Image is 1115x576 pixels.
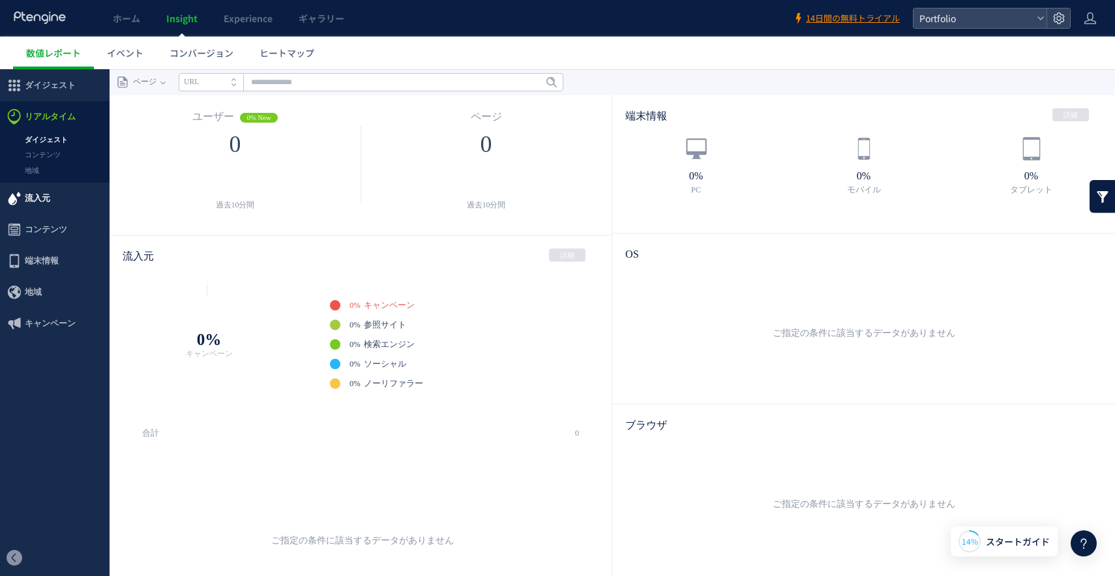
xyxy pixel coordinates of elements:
[549,179,586,192] a: 詳細
[349,309,423,320] a: 0% ノーリファラー
[25,176,59,207] span: 端末情報
[393,62,579,88] div: 0
[142,62,328,88] div: 0
[364,290,406,299] span: ソーシャル
[142,359,159,369] b: 合計
[25,114,50,145] span: 流入元
[349,231,361,241] span: 0%
[299,12,344,25] span: ギャラリー
[192,42,234,53] span: ユーザー
[575,351,579,377] span: 0
[393,125,579,142] div: 過去10分間
[349,270,361,280] span: 0%
[1010,116,1052,125] span: タブレット
[123,181,154,192] span: 流入元
[25,207,42,239] span: 地域
[171,262,247,279] b: 0%
[349,270,415,280] a: 0% 検索エンジン
[364,251,406,260] span: 参照サイト
[25,239,76,270] span: キャンペーン
[107,46,143,59] span: イベント
[113,12,140,25] span: ホーム
[962,536,978,547] span: 14%
[986,535,1050,549] span: スタートガイド
[638,205,1089,322] div: ご指定の条件に該当するデータがありません
[142,125,328,142] div: 過去10分間
[793,12,900,25] a: 14日間の無料トライアル
[349,250,406,261] a: 0% 参照サイト
[947,101,1115,113] strong: 0%
[240,44,277,53] span: 0% New
[638,376,1089,493] div: ご指定の条件に該当するデータがありません
[364,271,415,280] span: 検索エンジン
[349,231,415,241] a: 0% キャンペーン
[780,101,947,113] strong: 0%
[612,101,780,113] strong: 0%
[25,1,76,32] span: ダイジェスト
[349,290,406,300] a: 0% ソーシャル
[349,309,361,320] span: 0%
[471,42,502,53] span: ページ
[184,8,199,17] i: URL
[170,46,233,59] span: コンバージョン
[915,8,1032,28] span: Portfolio
[612,164,1115,205] span: OS
[806,12,900,25] span: 14日間の無料トライアル
[847,116,881,125] span: モバイル
[136,377,589,565] div: ご指定の条件に該当するデータがありません
[171,279,247,292] span: キャンペーン
[364,310,423,319] span: ノーリファラー
[612,335,1115,376] span: ブラウザ
[1052,39,1089,52] a: 詳細
[26,46,81,59] span: 数値レポート
[25,32,76,63] span: リアルタイム
[166,12,198,25] span: Insight
[625,41,667,52] span: 端末情報
[224,12,273,25] span: Experience
[349,290,361,300] span: 0%
[25,145,67,176] span: コンテンツ
[260,46,314,59] span: ヒートマップ
[364,232,415,241] span: キャンペーン
[349,250,361,261] span: 0%
[691,116,701,125] span: PC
